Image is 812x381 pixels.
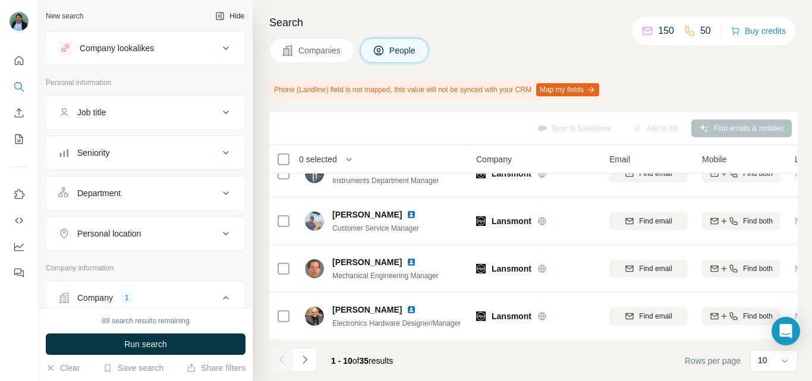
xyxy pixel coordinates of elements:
[743,311,773,322] span: Find both
[77,228,141,240] div: Personal location
[46,98,245,127] button: Job title
[476,264,486,273] img: Logo of Lansmont
[331,356,353,366] span: 1 - 10
[332,224,419,232] span: Customer Service Manager
[120,292,134,303] div: 1
[46,138,245,167] button: Seniority
[293,348,317,371] button: Navigate to next page
[77,292,113,304] div: Company
[77,147,109,159] div: Seniority
[700,24,711,38] p: 50
[46,77,246,88] p: Personal information
[102,316,189,326] div: 89 search results remaining
[476,216,486,226] img: Logo of Lansmont
[685,355,741,367] span: Rows per page
[492,310,531,322] span: Lansmont
[46,284,245,317] button: Company1
[46,11,83,21] div: New search
[702,212,780,230] button: Find both
[46,34,245,62] button: Company lookalikes
[407,305,416,314] img: LinkedIn logo
[299,153,337,165] span: 0 selected
[332,304,402,316] span: [PERSON_NAME]
[743,216,773,226] span: Find both
[609,212,688,230] button: Find email
[10,12,29,31] img: Avatar
[46,333,246,355] button: Run search
[639,216,672,226] span: Find email
[46,179,245,207] button: Department
[702,260,780,278] button: Find both
[389,45,417,56] span: People
[332,272,439,280] span: Mechanical Engineering Manager
[609,260,688,278] button: Find email
[103,362,163,374] button: Save search
[353,356,360,366] span: of
[298,45,342,56] span: Companies
[80,42,154,54] div: Company lookalikes
[10,184,29,205] button: Use Surfe on LinkedIn
[492,263,531,275] span: Lansmont
[10,76,29,97] button: Search
[46,263,246,273] p: Company information
[702,307,780,325] button: Find both
[476,153,512,165] span: Company
[124,338,167,350] span: Run search
[10,210,29,231] button: Use Surfe API
[46,362,80,374] button: Clear
[10,262,29,284] button: Feedback
[332,319,461,328] span: Electronics Hardware Designer/Manager
[331,356,393,366] span: results
[702,153,726,165] span: Mobile
[305,307,324,326] img: Avatar
[609,153,630,165] span: Email
[758,354,767,366] p: 10
[10,236,29,257] button: Dashboard
[772,317,800,345] div: Open Intercom Messenger
[476,311,486,321] img: Logo of Lansmont
[731,23,786,39] button: Buy credits
[269,14,798,31] h4: Search
[77,187,121,199] div: Department
[305,212,324,231] img: Avatar
[492,215,531,227] span: Lansmont
[536,83,599,96] button: Map my fields
[639,263,672,274] span: Find email
[77,106,106,118] div: Job title
[407,257,416,267] img: LinkedIn logo
[609,307,688,325] button: Find email
[332,209,402,221] span: [PERSON_NAME]
[795,153,812,165] span: Lists
[658,24,674,38] p: 150
[187,362,246,374] button: Share filters
[407,210,416,219] img: LinkedIn logo
[332,177,439,185] span: Instruments Department Manager
[639,311,672,322] span: Find email
[360,356,369,366] span: 35
[743,263,773,274] span: Find both
[46,219,245,248] button: Personal location
[332,256,402,268] span: [PERSON_NAME]
[207,7,253,25] button: Hide
[10,50,29,71] button: Quick start
[305,259,324,278] img: Avatar
[269,80,602,100] div: Phone (Landline) field is not mapped, this value will not be synced with your CRM
[10,102,29,124] button: Enrich CSV
[10,128,29,150] button: My lists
